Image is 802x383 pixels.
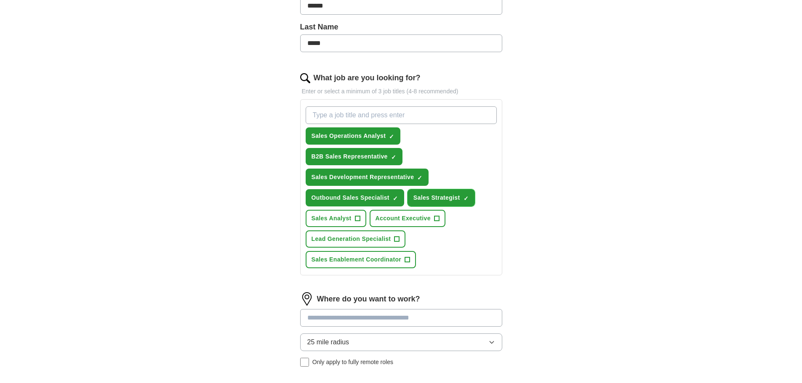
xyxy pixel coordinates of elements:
label: Where do you want to work? [317,293,420,305]
span: Only apply to fully remote roles [312,358,393,367]
button: Account Executive [370,210,445,227]
span: Sales Operations Analyst [312,132,386,140]
button: 25 mile radius [300,333,502,351]
img: location.png [300,292,314,306]
span: ✓ [417,174,422,181]
input: Only apply to fully remote roles [300,358,309,367]
button: Sales Enablement Coordinator [306,251,416,268]
label: What job are you looking for? [314,72,421,84]
span: B2B Sales Representative [312,152,388,161]
span: Sales Strategist [413,193,460,202]
span: Sales Development Representative [312,173,414,182]
button: Sales Development Representative✓ [306,169,429,186]
button: Sales Operations Analyst✓ [306,127,401,145]
img: search.png [300,73,310,83]
span: Account Executive [376,214,431,223]
button: Outbound Sales Specialist✓ [306,189,404,206]
button: Lead Generation Specialist [306,230,406,248]
span: Sales Analyst [312,214,352,223]
span: Sales Enablement Coordinator [312,255,402,264]
label: Last Name [300,21,502,33]
span: 25 mile radius [307,337,349,347]
input: Type a job title and press enter [306,106,497,124]
p: Enter or select a minimum of 3 job titles (4-8 recommended) [300,87,502,96]
span: ✓ [389,133,394,140]
span: Outbound Sales Specialist [312,193,389,202]
span: ✓ [464,195,469,202]
span: ✓ [391,154,396,161]
span: Lead Generation Specialist [312,235,391,243]
span: ✓ [393,195,398,202]
button: Sales Analyst [306,210,366,227]
button: Sales Strategist✓ [408,189,475,206]
button: B2B Sales Representative✓ [306,148,402,165]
